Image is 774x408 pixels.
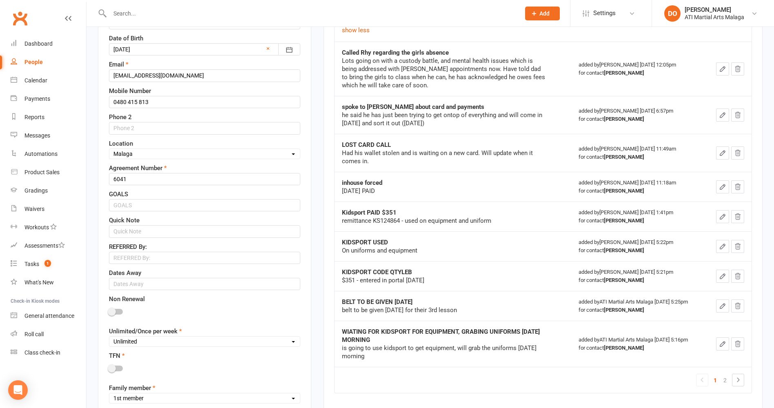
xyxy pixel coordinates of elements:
div: Had his wallet stolen and is waiting on a new card. Will update when it comes in. [342,149,546,165]
label: Non Renewal [109,294,145,304]
a: Payments [11,90,86,108]
input: Agreement Number [109,173,300,185]
a: Assessments [11,237,86,255]
div: for contact [579,69,698,77]
strong: WIATING FOR KIDSPORT FOR EQUIPMENT, GRABING UNIFORMS [DATE] MORNING [342,328,540,344]
label: Phone 2 [109,112,132,122]
span: Settings [593,4,616,22]
label: TFN [109,351,125,361]
div: added by [PERSON_NAME] [DATE] 11:49am [579,145,698,161]
a: Calendar [11,71,86,90]
input: GOALS [109,199,300,211]
div: Automations [24,151,58,157]
div: [PERSON_NAME] [685,6,744,13]
div: is going to use kidsport to get equipment, will grab the uniforms [DATE] morning [342,344,546,360]
div: Open Intercom Messenger [8,380,28,400]
a: General attendance kiosk mode [11,307,86,325]
div: Tasks [24,261,39,267]
div: Reports [24,114,44,120]
input: Mobile Number [109,96,300,108]
div: added by ATI Martial Arts Malaga [DATE] 5:16pm [579,336,698,352]
button: Add [525,7,560,20]
div: added by [PERSON_NAME] [DATE] 1:41pm [579,208,698,225]
input: REFERRED By: [109,252,300,264]
a: Reports [11,108,86,126]
div: added by [PERSON_NAME] [DATE] 5:21pm [579,268,698,284]
div: Class check-in [24,349,60,356]
span: 1 [44,260,51,267]
a: 2 [720,375,730,386]
strong: KIDSPORT CODE QTYLEB [342,268,412,276]
div: [DATE] PAID [342,187,546,195]
a: Class kiosk mode [11,344,86,362]
strong: [PERSON_NAME] [604,154,644,160]
input: Dates Away [109,278,300,290]
div: for contact [579,306,698,314]
div: added by [PERSON_NAME] [DATE] 5:22pm [579,238,698,255]
div: DO [664,5,681,22]
label: Dates Away [109,268,141,278]
a: Dashboard [11,35,86,53]
div: for contact [579,153,698,161]
div: for contact [579,344,698,352]
div: Messages [24,132,50,139]
div: Dashboard [24,40,53,47]
strong: Called Rhy regarding the girls absence [342,49,449,56]
div: added by [PERSON_NAME] [DATE] 11:18am [579,179,698,195]
div: Calendar [24,77,47,84]
strong: [PERSON_NAME] [604,307,644,313]
label: Location [109,139,133,149]
strong: [PERSON_NAME] [604,247,644,253]
strong: [PERSON_NAME] [604,277,644,283]
div: added by ATI Martial Arts Malaga [DATE] 5:25pm [579,298,698,314]
div: belt to be given [DATE] for their 3rd lesson [342,306,546,314]
a: Clubworx [10,8,30,29]
a: What's New [11,273,86,292]
input: Phone 2 [109,122,300,134]
div: Lots going on with a custody battle, and mental health issues which is being addressed with [PERS... [342,57,546,89]
span: Add [539,10,550,17]
input: Search... [107,8,515,19]
a: 1 [710,375,720,386]
input: Email [109,69,300,82]
strong: LOST CARD CALL [342,141,391,149]
div: Gradings [24,187,48,194]
div: What's New [24,279,54,286]
label: Agreement Number [109,163,167,173]
a: Automations [11,145,86,163]
strong: inhouse forced [342,179,382,186]
strong: [PERSON_NAME] [604,188,644,194]
label: GOALS [109,189,128,199]
a: Gradings [11,182,86,200]
div: Product Sales [24,169,60,175]
div: Assessments [24,242,65,249]
label: Email [109,60,129,69]
strong: KIDSPORT USED [342,239,388,246]
div: $351 - entered in portal [DATE] [342,276,546,284]
div: Workouts [24,224,49,231]
div: ATI Martial Arts Malaga [685,13,744,21]
strong: [PERSON_NAME] [604,70,644,76]
a: Product Sales [11,163,86,182]
a: Waivers [11,200,86,218]
a: × [266,44,270,53]
strong: spoke to [PERSON_NAME] about card and payments [342,103,484,111]
div: for contact [579,276,698,284]
strong: [PERSON_NAME] [604,345,644,351]
div: for contact [579,187,698,195]
button: show less [342,25,370,35]
input: Quick Note [109,225,300,237]
a: Tasks 1 [11,255,86,273]
div: for contact [579,217,698,225]
a: Roll call [11,325,86,344]
div: remittance KS124864 - used on equipment and uniform [342,217,546,225]
div: added by [PERSON_NAME] [DATE] 6:57pm [579,107,698,123]
strong: [PERSON_NAME] [604,116,644,122]
div: On uniforms and equipment [342,246,546,255]
label: Mobile Number [109,86,151,96]
label: Date of Birth [109,33,143,43]
div: for contact [579,246,698,255]
strong: BELT TO BE GIVEN [DATE] [342,298,413,306]
div: added by [PERSON_NAME] [DATE] 12:05pm [579,61,698,77]
a: People [11,53,86,71]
